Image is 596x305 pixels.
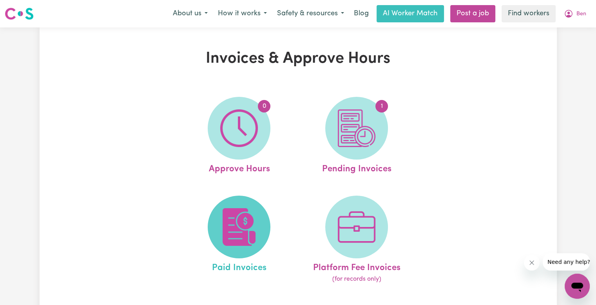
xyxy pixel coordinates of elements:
[300,97,413,176] a: Pending Invoices
[183,97,295,176] a: Approve Hours
[313,258,400,275] span: Platform Fee Invoices
[559,5,591,22] button: My Account
[258,100,270,113] span: 0
[524,255,540,271] iframe: Close message
[5,5,47,12] span: Need any help?
[212,258,266,275] span: Paid Invoices
[183,196,295,284] a: Paid Invoices
[543,253,590,271] iframe: Message from company
[208,160,270,176] span: Approve Hours
[322,160,391,176] span: Pending Invoices
[332,274,381,284] span: (for records only)
[272,5,349,22] button: Safety & resources
[168,5,213,22] button: About us
[213,5,272,22] button: How it works
[450,5,495,22] a: Post a job
[565,274,590,299] iframe: Button to launch messaging window
[375,100,388,113] span: 1
[349,5,373,22] a: Blog
[5,7,34,21] img: Careseekers logo
[300,196,413,284] a: Platform Fee Invoices(for records only)
[377,5,444,22] a: AI Worker Match
[576,10,586,18] span: Ben
[5,5,34,23] a: Careseekers logo
[130,49,466,68] h1: Invoices & Approve Hours
[502,5,556,22] a: Find workers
